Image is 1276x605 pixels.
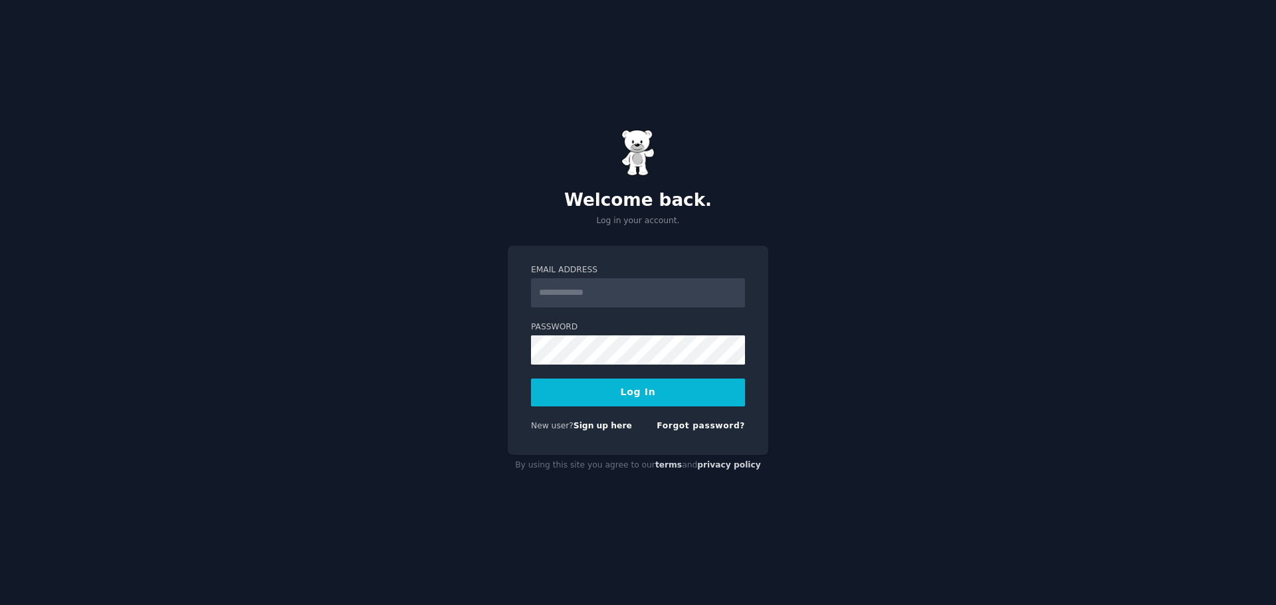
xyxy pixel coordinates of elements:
div: By using this site you agree to our and [508,455,768,476]
a: privacy policy [697,460,761,470]
a: Forgot password? [657,421,745,430]
p: Log in your account. [508,215,768,227]
span: New user? [531,421,574,430]
h2: Welcome back. [508,190,768,211]
button: Log In [531,379,745,406]
a: Sign up here [574,421,632,430]
label: Email Address [531,264,745,276]
a: terms [655,460,682,470]
img: Gummy Bear [621,130,655,176]
label: Password [531,321,745,333]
